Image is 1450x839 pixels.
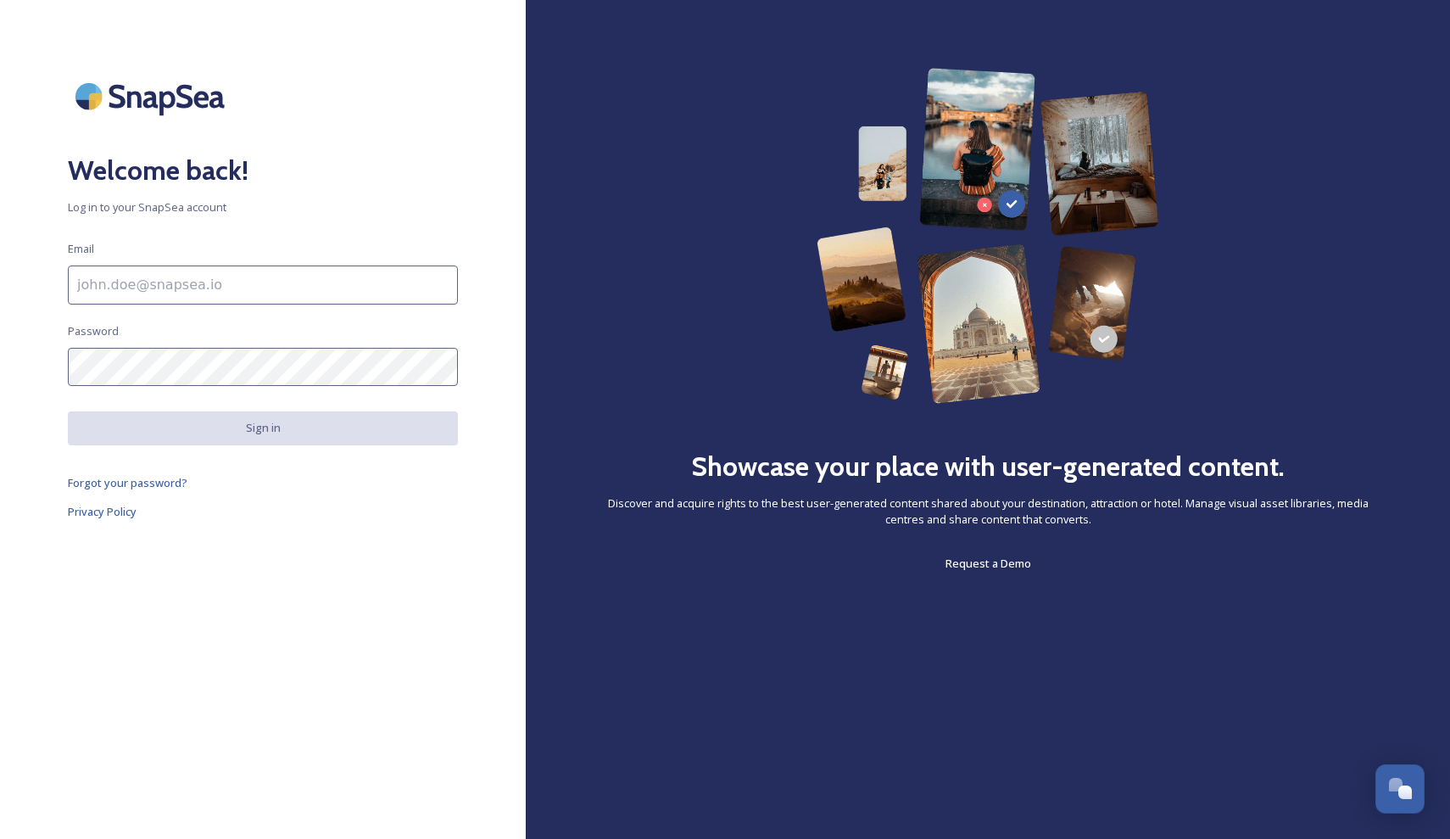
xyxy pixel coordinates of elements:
[1375,764,1425,814] button: Open Chat
[594,495,1382,528] span: Discover and acquire rights to the best user-generated content shared about your destination, att...
[68,411,458,445] button: Sign in
[68,199,458,215] span: Log in to your SnapSea account
[68,68,237,125] img: SnapSea Logo
[68,266,458,305] input: john.doe@snapsea.io
[691,446,1285,487] h2: Showcase your place with user-generated content.
[68,241,94,257] span: Email
[68,323,119,339] span: Password
[68,501,458,522] a: Privacy Policy
[68,504,137,519] span: Privacy Policy
[68,475,187,490] span: Forgot your password?
[817,68,1159,404] img: 63b42ca75bacad526042e722_Group%20154-p-800.png
[945,556,1031,571] span: Request a Demo
[68,473,458,493] a: Forgot your password?
[68,150,458,191] h2: Welcome back!
[945,553,1031,573] a: Request a Demo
